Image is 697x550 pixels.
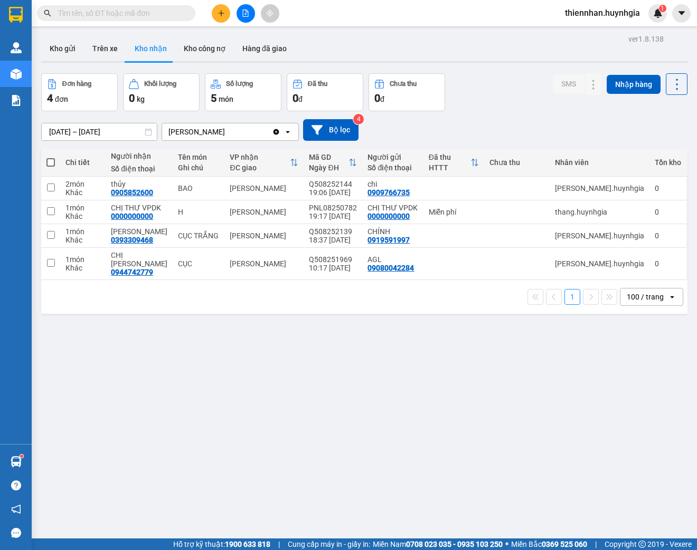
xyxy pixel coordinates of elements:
strong: 0369 525 060 [542,540,587,548]
div: 0000000000 [111,212,153,220]
div: Q508252144 [309,180,357,188]
div: Người nhận [111,152,167,160]
div: 1 món [65,204,100,212]
div: Số lượng [226,80,253,88]
div: Người gửi [368,153,418,161]
div: CHỊ LỆ [111,251,167,268]
sup: 1 [659,5,666,12]
svg: Clear value [272,128,280,136]
button: Kho công nợ [175,36,234,61]
div: [PERSON_NAME] [168,127,225,137]
div: 0393309468 [111,236,153,244]
div: Q508252139 [309,227,357,236]
button: Đã thu0đ [287,73,363,111]
div: CHỊ THƯ VPDK [111,204,167,212]
button: Khối lượng0kg [123,73,200,111]
div: Số điện thoại [111,165,167,173]
span: Hỗ trợ kỹ thuật: [173,538,270,550]
div: H [178,208,219,216]
span: món [219,95,233,103]
span: 0 [374,92,380,104]
div: thang.huynhgia [555,208,644,216]
div: [PERSON_NAME] [230,208,298,216]
img: warehouse-icon [11,69,22,80]
span: Miền Bắc [511,538,587,550]
div: 09080042284 [368,264,414,272]
th: Toggle SortBy [224,149,304,177]
button: Số lượng5món [205,73,281,111]
div: 0919591997 [368,236,410,244]
th: Toggle SortBy [423,149,484,177]
div: Chi tiết [65,158,100,167]
div: Tên món [178,153,219,161]
button: 1 [564,289,580,305]
input: Tìm tên, số ĐT hoặc mã đơn [58,7,183,19]
div: 0 [655,208,681,216]
button: file-add [237,4,255,23]
button: Kho nhận [126,36,175,61]
span: copyright [638,541,646,548]
div: [PERSON_NAME] [230,259,298,268]
div: Khác [65,188,100,197]
div: Mã GD [309,153,348,161]
button: plus [212,4,230,23]
span: Miền Nam [373,538,503,550]
button: Kho gửi [41,36,84,61]
div: 18:37 [DATE] [309,236,357,244]
span: message [11,528,21,538]
img: solution-icon [11,95,22,106]
span: | [278,538,280,550]
span: file-add [242,9,249,17]
div: 0909766735 [368,188,410,197]
div: 0 [655,184,681,192]
div: chi [368,180,418,188]
span: đ [298,95,303,103]
div: HTTT [429,163,470,172]
div: BAO [178,184,219,192]
div: Đã thu [429,153,470,161]
strong: 1900 633 818 [225,540,270,548]
input: Select a date range. [42,123,157,140]
div: Đơn hàng [62,80,91,88]
div: VP nhận [230,153,290,161]
div: CỤC TRẮNG [178,231,219,240]
svg: open [284,128,292,136]
div: Chưa thu [489,158,544,167]
div: Khác [65,264,100,272]
div: 2 món [65,180,100,188]
button: Nhập hàng [607,75,661,94]
div: 0905852600 [111,188,153,197]
sup: 4 [353,114,364,124]
button: SMS [553,74,585,93]
span: 1 [661,5,664,12]
div: Nhân viên [555,158,644,167]
div: nguyen.huynhgia [555,184,644,192]
input: Selected Diên Khánh. [226,127,227,137]
div: PNL08250782 [309,204,357,212]
div: Ngày ĐH [309,163,348,172]
span: 4 [47,92,53,104]
div: 19:17 [DATE] [309,212,357,220]
div: Số điện thoại [368,163,418,172]
div: 10:17 [DATE] [309,264,357,272]
div: Chưa thu [390,80,417,88]
button: caret-down [672,4,691,23]
span: thiennhan.huynhgia [557,6,648,20]
span: 0 [129,92,135,104]
div: Q508251969 [309,255,357,264]
div: THANH TÙNG [111,227,167,236]
div: AGL [368,255,418,264]
div: 1 món [65,227,100,236]
span: đ [380,95,384,103]
div: Đã thu [308,80,327,88]
button: Đơn hàng4đơn [41,73,118,111]
div: Miễn phí [429,208,479,216]
div: Khối lượng [144,80,176,88]
div: 1 món [65,255,100,264]
img: warehouse-icon [11,42,22,53]
button: Hàng đã giao [234,36,295,61]
div: 0944742779 [111,268,153,276]
span: 0 [293,92,298,104]
div: Tồn kho [655,158,681,167]
div: [PERSON_NAME] [230,231,298,240]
